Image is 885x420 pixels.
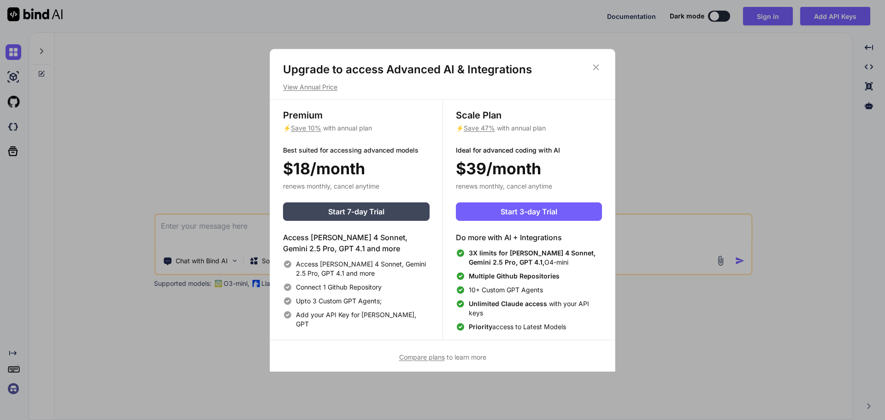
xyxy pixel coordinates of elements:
span: renews monthly, cancel anytime [456,182,552,190]
p: Best suited for accessing advanced models [283,146,430,155]
span: with your API keys [469,299,602,318]
span: Unlimited Claude access [469,300,549,308]
span: Access [PERSON_NAME] 4 Sonnet, Gemini 2.5 Pro, GPT 4.1 and more [296,260,430,278]
span: O4-mini [469,248,602,267]
span: Upto 3 Custom GPT Agents; [296,296,382,306]
span: Save 10% [291,124,321,132]
span: Save 47% [464,124,495,132]
span: $18/month [283,157,365,180]
span: 10+ Custom GPT Agents [469,285,543,295]
h3: Scale Plan [456,109,602,122]
span: Multiple Github Repositories [469,272,560,280]
span: Connect 1 Github Repository [296,283,382,292]
p: Ideal for advanced coding with AI [456,146,602,155]
span: Priority [469,323,492,331]
span: renews monthly, cancel anytime [283,182,379,190]
h4: Access [PERSON_NAME] 4 Sonnet, Gemini 2.5 Pro, GPT 4.1 and more [283,232,430,254]
span: Compare plans [399,353,445,361]
p: ⚡ with annual plan [456,124,602,133]
p: ⚡ with annual plan [283,124,430,133]
button: Start 7-day Trial [283,202,430,221]
h4: Do more with AI + Integrations [456,232,602,243]
span: $39/month [456,157,541,180]
span: access to Latest Models [469,322,566,331]
h3: Premium [283,109,430,122]
span: Start 7-day Trial [328,206,384,217]
button: Start 3-day Trial [456,202,602,221]
span: Add your API Key for [PERSON_NAME], GPT [296,310,430,329]
span: to learn more [399,353,486,361]
span: 3X limits for [PERSON_NAME] 4 Sonnet, Gemini 2.5 Pro, GPT 4.1, [469,249,596,266]
p: View Annual Price [283,83,602,92]
span: Start 3-day Trial [501,206,557,217]
h1: Upgrade to access Advanced AI & Integrations [283,62,602,77]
